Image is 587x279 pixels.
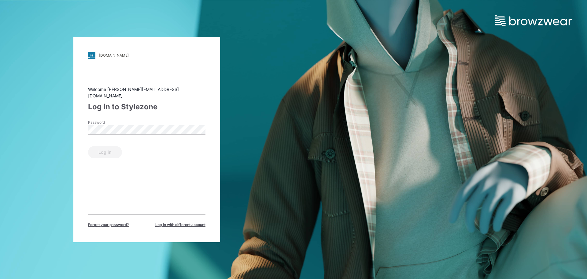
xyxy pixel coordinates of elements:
div: Welcome [PERSON_NAME][EMAIL_ADDRESS][DOMAIN_NAME] [88,86,205,99]
img: stylezone-logo.562084cfcfab977791bfbf7441f1a819.svg [88,52,95,59]
label: Password [88,120,131,125]
div: Log in to Stylezone [88,101,205,112]
span: Forget your password? [88,222,129,228]
span: Log in with different account [155,222,205,228]
img: browzwear-logo.e42bd6dac1945053ebaf764b6aa21510.svg [495,15,572,26]
a: [DOMAIN_NAME] [88,52,205,59]
div: [DOMAIN_NAME] [99,53,129,58]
